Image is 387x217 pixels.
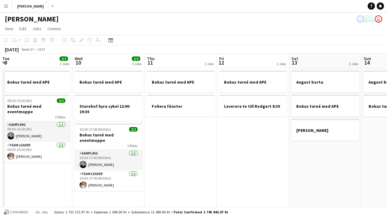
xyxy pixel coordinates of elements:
div: 2 Jobs [60,62,69,66]
app-user-avatar: Stina Dahl [375,15,382,23]
span: Thu [147,56,154,61]
a: Comms [45,25,63,33]
app-user-avatar: Hedda Lagerbielke [357,15,364,23]
span: Sat [291,56,298,61]
span: Total Confirmed 1 745 842.07 kr [173,210,228,214]
span: 10:30-17:00 (6h30m) [80,127,111,132]
span: 13 [291,59,298,66]
h3: Bokus turné med APE [2,79,70,85]
app-job-card: 10:30-17:00 (6h30m)2/2Bokus turné med eventmoppe2 RolesSampling1/110:30-17:00 (6h30m)[PERSON_NAME... [75,123,142,191]
h3: Bokus turné med APE [147,79,215,85]
app-card-role: Sampling1/109:30-15:30 (6h)[PERSON_NAME] [2,121,70,142]
h3: August borta [291,79,359,85]
span: Tue [2,56,9,61]
h3: Sturehof hyra cykel 12:00-19:30 [75,104,142,114]
div: Salary 1 733 272.07 kr + Expenses 1 090.00 kr + Subsistence 11 480.00 kr = [54,210,228,214]
div: 3 Jobs [132,62,141,66]
span: 14 [363,59,371,66]
h3: Bokus turné med eventmoppe [75,132,142,143]
span: View [5,26,13,31]
span: Week 37 [20,47,35,52]
app-job-card: Bokus turné med APE [2,71,70,92]
span: 2 Roles [55,115,65,119]
h1: [PERSON_NAME] [5,14,59,24]
a: Jobs [30,25,44,33]
app-job-card: [PERSON_NAME] [291,119,359,141]
span: All jobs [34,210,49,214]
span: 11 [146,59,154,66]
h3: [PERSON_NAME] [291,128,359,133]
app-job-card: Bokus turné med APE [147,71,215,92]
app-card-role: Sampling1/110:30-17:00 (6h30m)[PERSON_NAME] [75,150,142,171]
a: View [2,25,16,33]
app-job-card: Foliera fönster [147,95,215,116]
app-job-card: August borta [291,71,359,92]
a: Edit [17,25,29,33]
span: 12 [218,59,224,66]
app-job-card: Bokus turné med APE [291,95,359,116]
app-job-card: 09:30-15:30 (6h)2/2Bokus turné med eventmoppe2 RolesSampling1/109:30-15:30 (6h)[PERSON_NAME]Team ... [2,95,70,162]
span: 2/2 [129,127,138,132]
app-user-avatar: Hedda Lagerbielke [363,15,370,23]
div: [DATE] [5,46,19,53]
h3: Bokus turné med eventmoppe [2,104,70,114]
span: 2/2 [132,56,140,61]
span: 09:30-15:30 (6h) [7,98,32,103]
app-card-role: Team Leader1/110:30-17:00 (6h30m)[PERSON_NAME] [75,171,142,191]
h3: Bokus turné med APE [219,79,287,85]
span: Confirmed [10,210,28,214]
div: 3 Jobs [349,62,358,66]
span: 2/2 [57,98,65,103]
app-card-role: Team Leader1/109:30-15:30 (6h)[PERSON_NAME] [2,142,70,162]
div: CEST [37,47,45,52]
h3: Bokus turné med APE [291,104,359,109]
app-job-card: Leverera te till Redgert 8:30 [219,95,287,116]
h3: Leverera te till Redgert 8:30 [219,104,287,109]
app-job-card: Bokus turné med APE [219,71,287,92]
span: 9 [2,59,9,66]
span: Jobs [32,26,41,31]
app-job-card: Bokus turné med APE [75,71,142,92]
span: Fri [219,56,224,61]
app-user-avatar: August Löfgren [369,15,376,23]
h3: Foliera fönster [147,104,215,109]
span: 2/2 [60,56,68,61]
h3: Bokus turné med APE [75,79,142,85]
span: Wed [75,56,83,61]
span: 2 Roles [127,143,138,148]
div: 2 Jobs [204,62,214,66]
app-job-card: Sturehof hyra cykel 12:00-19:30 [75,95,142,121]
button: [PERSON_NAME] [12,0,49,12]
span: Sun [364,56,371,61]
span: Comms [47,26,61,31]
div: 2 Jobs [277,62,286,66]
span: 10 [74,59,83,66]
span: Edit [19,26,26,31]
button: Confirmed [3,209,29,215]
